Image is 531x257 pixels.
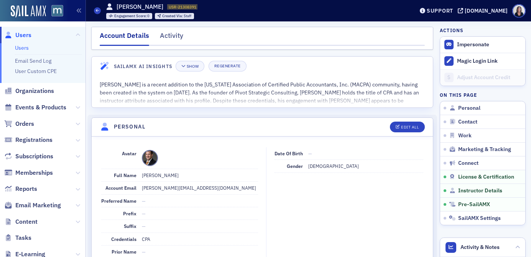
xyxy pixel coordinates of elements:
[440,91,526,98] h4: On this page
[440,53,525,69] button: Magic Login Link
[46,5,63,18] a: View Homepage
[114,123,145,131] h4: Personal
[142,223,146,229] span: —
[440,69,525,86] a: Adjust Account Credit
[142,233,258,245] dd: CPA
[512,4,526,18] span: Profile
[169,4,196,10] span: USR-21308391
[114,172,136,178] span: Full Name
[4,218,38,226] a: Content
[15,57,51,64] a: Email Send Log
[162,14,191,18] div: Staff
[287,163,303,169] span: Gender
[114,13,148,18] span: Engagement Score :
[458,201,490,208] span: Pre-SailAMX
[15,103,66,112] span: Events & Products
[458,215,501,222] span: SailAMX Settings
[390,122,424,132] button: Edit All
[457,74,521,81] div: Adjust Account Credit
[458,146,511,153] span: Marketing & Tracking
[460,243,500,251] span: Activity & Notes
[458,119,477,125] span: Contact
[15,136,53,144] span: Registrations
[4,31,31,39] a: Users
[308,150,312,156] span: —
[117,3,163,11] h1: [PERSON_NAME]
[101,198,136,204] span: Preferred Name
[458,105,480,112] span: Personal
[4,152,53,161] a: Subscriptions
[105,185,136,191] span: Account Email
[457,41,489,48] button: Impersonate
[4,234,31,242] a: Tasks
[142,182,258,194] dd: [PERSON_NAME][EMAIL_ADDRESS][DOMAIN_NAME]
[15,169,53,177] span: Memberships
[15,44,29,51] a: Users
[401,125,419,129] div: Edit All
[15,152,53,161] span: Subscriptions
[160,31,183,45] div: Activity
[458,174,514,181] span: License & Certification
[142,249,146,255] span: —
[124,223,136,229] span: Suffix
[4,185,37,193] a: Reports
[114,14,150,18] div: 0
[458,187,502,194] span: Instructor Details
[458,8,510,13] button: [DOMAIN_NAME]
[458,160,478,167] span: Connect
[4,87,54,95] a: Organizations
[11,5,46,18] img: SailAMX
[15,185,37,193] span: Reports
[275,150,303,156] span: Date of Birth
[15,87,54,95] span: Organizations
[4,103,66,112] a: Events & Products
[4,201,61,210] a: Email Marketing
[465,7,508,14] div: [DOMAIN_NAME]
[111,236,136,242] span: Credentials
[112,249,136,255] span: Prior Name
[155,13,194,19] div: Created Via: Staff
[142,169,258,181] dd: [PERSON_NAME]
[114,63,172,70] h4: SailAMX AI Insights
[308,160,423,172] dd: [DEMOGRAPHIC_DATA]
[15,31,31,39] span: Users
[15,218,38,226] span: Content
[4,120,34,128] a: Orders
[176,61,204,72] button: Show
[457,58,521,65] div: Magic Login Link
[458,132,472,139] span: Work
[209,61,247,72] button: Regenerate
[162,13,184,18] span: Created Via :
[123,210,136,216] span: Prefix
[106,13,153,19] div: Engagement Score: 0
[440,27,464,34] h4: Actions
[100,31,149,46] div: Account Details
[15,68,57,75] a: User Custom CPE
[4,136,53,144] a: Registrations
[427,7,453,14] div: Support
[142,210,146,216] span: —
[187,64,199,68] div: Show
[4,169,53,177] a: Memberships
[122,150,136,156] span: Avatar
[51,5,63,17] img: SailAMX
[15,234,31,242] span: Tasks
[15,201,61,210] span: Email Marketing
[15,120,34,128] span: Orders
[142,198,146,204] span: —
